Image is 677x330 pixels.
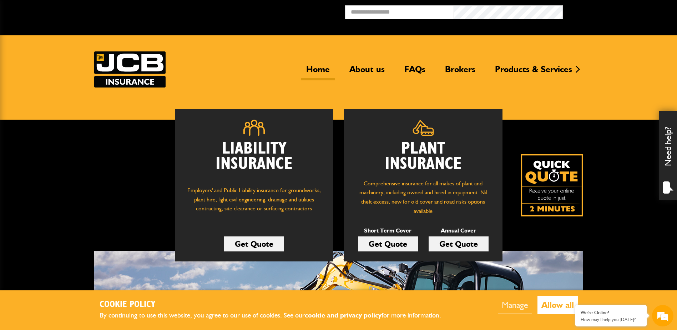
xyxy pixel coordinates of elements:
[358,236,418,251] a: Get Quote
[305,311,382,319] a: cookie and privacy policy
[301,64,335,80] a: Home
[399,64,431,80] a: FAQs
[537,296,578,314] button: Allow all
[498,296,532,314] button: Manage
[490,64,577,80] a: Products & Services
[429,226,489,235] p: Annual Cover
[355,179,492,215] p: Comprehensive insurance for all makes of plant and machinery, including owned and hired in equipm...
[440,64,481,80] a: Brokers
[581,310,641,316] div: We're Online!
[521,154,583,216] img: Quick Quote
[355,141,492,172] h2: Plant Insurance
[344,64,390,80] a: About us
[581,317,641,322] p: How may I help you today?
[100,299,453,310] h2: Cookie Policy
[94,51,166,87] a: JCB Insurance Services
[186,186,323,220] p: Employers' and Public Liability insurance for groundworks, plant hire, light civil engineering, d...
[358,226,418,235] p: Short Term Cover
[100,310,453,321] p: By continuing to use this website, you agree to our use of cookies. See our for more information.
[659,111,677,200] div: Need help?
[224,236,284,251] a: Get Quote
[521,154,583,216] a: Get your insurance quote isn just 2-minutes
[429,236,489,251] a: Get Quote
[94,51,166,87] img: JCB Insurance Services logo
[563,5,672,16] button: Broker Login
[186,141,323,179] h2: Liability Insurance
